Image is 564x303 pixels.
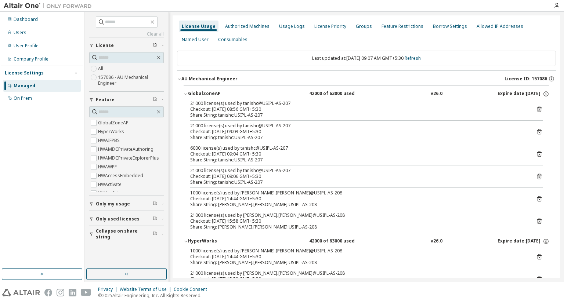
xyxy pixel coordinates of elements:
div: On Prem [14,95,32,101]
img: linkedin.svg [69,289,76,296]
div: v26.0 [431,91,442,97]
a: Refresh [405,55,421,61]
div: License Usage [182,23,216,29]
span: Only my usage [96,201,130,207]
span: Clear filter [153,97,157,103]
button: Feature [89,92,164,108]
span: License [96,43,114,48]
div: License Settings [5,70,44,76]
button: AU Mechanical EngineerLicense ID: 157086 [177,71,556,87]
div: Cookie Consent [174,286,211,292]
label: HWAWPF [98,163,118,171]
a: Clear all [89,31,164,37]
div: Last updated at: [DATE] 09:07 AM GMT+5:30 [177,51,556,66]
label: HWAcufwh [98,189,122,198]
div: 42000 of 63000 used [309,91,375,97]
label: HWActivate [98,180,123,189]
div: Share String: [PERSON_NAME].[PERSON_NAME]:USIPL-AS-208 [190,224,525,230]
label: GlobalZoneAP [98,118,130,127]
div: Checkout: [DATE] 08:56 GMT+5:30 [190,106,525,112]
button: Collapse on share string [89,226,164,242]
div: 21000 license(s) used by tanishc@USIPL-AS-207 [190,168,525,174]
div: Checkout: [DATE] 15:58 GMT+5:30 [190,276,525,282]
button: License [89,37,164,54]
div: 21000 license(s) used by tanishc@USIPL-AS-207 [190,101,525,106]
div: Share String: [PERSON_NAME].[PERSON_NAME]:USIPL-AS-208 [190,260,525,266]
div: HyperWorks [188,238,254,245]
img: facebook.svg [44,289,52,296]
div: Consumables [218,37,247,43]
div: Expire date: [DATE] [498,91,549,97]
div: Checkout: [DATE] 09:06 GMT+5:30 [190,174,525,179]
div: Privacy [98,286,120,292]
div: Share String: [PERSON_NAME].[PERSON_NAME]:USIPL-AS-208 [190,202,525,208]
div: Users [14,30,26,36]
div: Borrow Settings [433,23,467,29]
div: Groups [356,23,372,29]
label: HWAccessEmbedded [98,171,145,180]
div: Managed [14,83,35,89]
button: Only used licenses [89,211,164,227]
div: Share String: tanishc:USIPL-AS-207 [190,157,525,163]
div: 21000 license(s) used by tanishc@USIPL-AS-207 [190,123,525,129]
label: 157086 - AU Mechanical Engineer [98,73,164,88]
button: HyperWorks42000 of 63000 usedv26.0Expire date:[DATE] [184,233,549,249]
img: altair_logo.svg [2,289,40,296]
div: Usage Logs [279,23,305,29]
p: © 2025 Altair Engineering, Inc. All Rights Reserved. [98,292,211,299]
span: Clear filter [153,216,157,222]
span: License ID: 157086 [505,76,547,82]
div: Dashboard [14,17,38,22]
button: Only my usage [89,196,164,212]
div: AU Mechanical Engineer [181,76,238,82]
span: Collapse on share string [96,228,153,240]
div: Expire date: [DATE] [498,238,549,245]
div: GlobalZoneAP [188,91,254,97]
div: User Profile [14,43,39,49]
span: Only used licenses [96,216,140,222]
div: Share String: tanishc:USIPL-AS-207 [190,179,525,185]
div: Authorized Machines [225,23,270,29]
label: HWAIFPBS [98,136,121,145]
img: instagram.svg [57,289,64,296]
img: youtube.svg [81,289,91,296]
div: Allowed IP Addresses [477,23,523,29]
label: HyperWorks [98,127,126,136]
div: 42000 of 63000 used [309,238,375,245]
div: 21000 license(s) used by [PERSON_NAME].[PERSON_NAME]@USIPL-AS-208 [190,212,525,218]
img: Altair One [4,2,95,10]
div: Checkout: [DATE] 14:44 GMT+5:30 [190,254,525,260]
div: Website Terms of Use [120,286,174,292]
div: Checkout: [DATE] 15:58 GMT+5:30 [190,218,525,224]
div: Checkout: [DATE] 09:04 GMT+5:30 [190,151,525,157]
button: GlobalZoneAP42000 of 63000 usedv26.0Expire date:[DATE] [184,86,549,102]
span: Feature [96,97,115,103]
div: Share String: tanishc:USIPL-AS-207 [190,135,525,140]
label: All [98,64,105,73]
div: Company Profile [14,56,48,62]
span: Clear filter [153,201,157,207]
div: 1000 license(s) used by [PERSON_NAME].[PERSON_NAME]@USIPL-AS-208 [190,248,525,254]
label: HWAMDCPrivateAuthoring [98,145,155,154]
div: Checkout: [DATE] 14:44 GMT+5:30 [190,196,525,202]
span: Clear filter [153,231,157,237]
div: License Priority [314,23,346,29]
div: Feature Restrictions [382,23,423,29]
div: Named User [182,37,209,43]
label: HWAMDCPrivateExplorerPlus [98,154,160,163]
div: 1000 license(s) used by [PERSON_NAME].[PERSON_NAME]@USIPL-AS-208 [190,190,525,196]
div: v26.0 [431,238,442,245]
div: Share String: tanishc:USIPL-AS-207 [190,112,525,118]
div: 6000 license(s) used by tanishc@USIPL-AS-207 [190,145,525,151]
span: Clear filter [153,43,157,48]
div: 21000 license(s) used by [PERSON_NAME].[PERSON_NAME]@USIPL-AS-208 [190,270,525,276]
div: Checkout: [DATE] 09:03 GMT+5:30 [190,129,525,135]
